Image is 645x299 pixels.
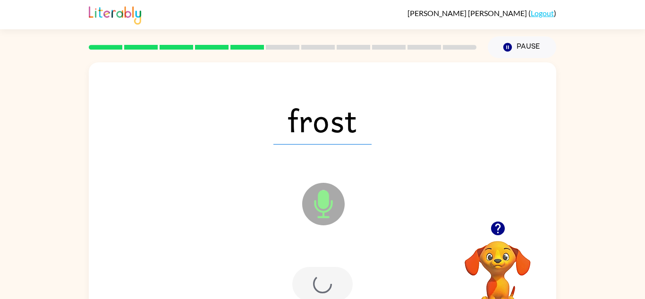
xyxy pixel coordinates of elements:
[531,9,554,17] a: Logout
[488,36,556,58] button: Pause
[89,4,141,25] img: Literably
[273,95,372,145] span: frost
[407,9,556,17] div: ( )
[407,9,528,17] span: [PERSON_NAME] [PERSON_NAME]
